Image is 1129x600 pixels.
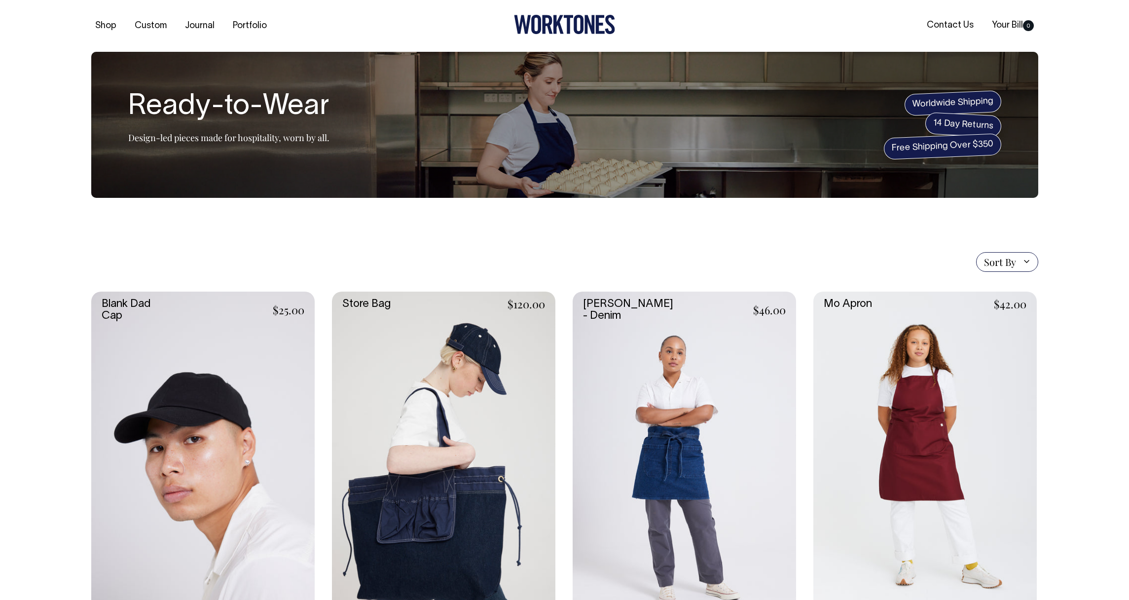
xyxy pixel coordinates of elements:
[923,17,978,34] a: Contact Us
[91,18,120,34] a: Shop
[128,91,329,123] h1: Ready-to-Wear
[984,256,1016,268] span: Sort By
[131,18,171,34] a: Custom
[181,18,219,34] a: Journal
[128,132,329,144] p: Design-led pieces made for hospitality, worn by all.
[988,17,1038,34] a: Your Bill0
[904,90,1002,116] span: Worldwide Shipping
[924,112,1001,138] span: 14 Day Returns
[1023,20,1034,31] span: 0
[229,18,271,34] a: Portfolio
[883,133,1002,160] span: Free Shipping Over $350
